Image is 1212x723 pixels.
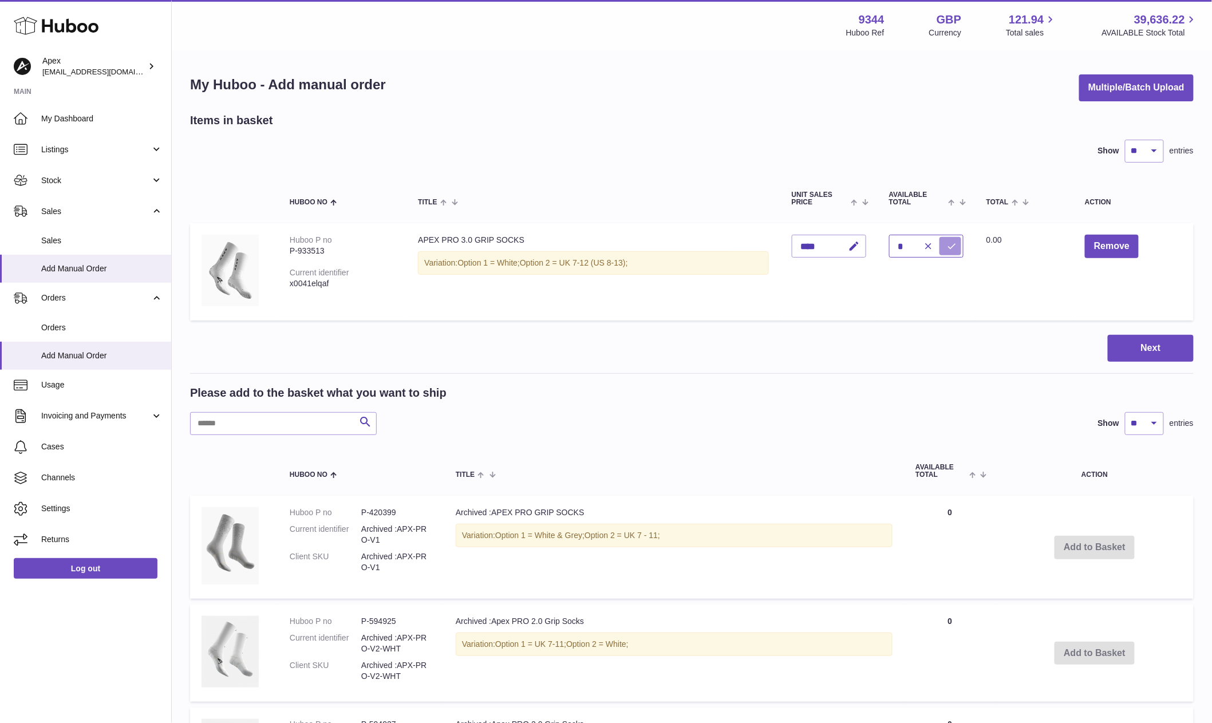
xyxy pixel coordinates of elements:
span: AVAILABLE Total [915,464,966,479]
div: Variation: [456,633,893,656]
span: Option 1 = UK 7-11; [495,639,566,649]
dd: Archived :APX-PRO-V2-WHT [361,633,433,654]
span: Cases [41,441,163,452]
span: Channels [41,472,163,483]
img: Archived :Apex PRO 2.0 Grip Socks [202,616,259,688]
dd: Archived :APX-PRO-V2-WHT [361,660,433,682]
span: Stock [41,175,151,186]
img: hello@apexsox.com [14,58,31,75]
dt: Huboo P no [290,616,361,627]
span: Orders [41,322,163,333]
span: entries [1170,418,1194,429]
dd: Archived :APX-PRO-V1 [361,524,433,546]
div: P-933513 [290,246,395,256]
img: Archived :APEX PRO GRIP SOCKS [202,507,259,584]
span: Title [418,199,437,206]
strong: GBP [937,12,961,27]
td: Archived :Apex PRO 2.0 Grip Socks [444,605,904,702]
td: Archived :APEX PRO GRIP SOCKS [444,496,904,599]
span: Orders [41,293,151,303]
dd: Archived :APX-PRO-V1 [361,551,433,573]
td: 0 [904,496,996,599]
button: Multiple/Batch Upload [1079,74,1194,101]
span: [EMAIL_ADDRESS][DOMAIN_NAME] [42,67,168,76]
strong: 9344 [859,12,885,27]
span: Total sales [1006,27,1057,38]
span: AVAILABLE Total [889,191,946,206]
span: Title [456,471,475,479]
dt: Current identifier [290,524,361,546]
span: Add Manual Order [41,263,163,274]
div: Huboo Ref [846,27,885,38]
dt: Huboo P no [290,507,361,518]
span: Total [986,199,1009,206]
h1: My Huboo - Add manual order [190,76,386,94]
span: AVAILABLE Stock Total [1102,27,1198,38]
div: Action [1085,199,1182,206]
div: Current identifier [290,268,349,277]
span: Returns [41,534,163,545]
div: Apex [42,56,145,77]
dt: Client SKU [290,660,361,682]
th: Action [996,452,1194,490]
dd: P-594925 [361,616,433,627]
span: Option 2 = White; [566,639,629,649]
a: 121.94 Total sales [1006,12,1057,38]
span: Huboo no [290,471,327,479]
span: entries [1170,145,1194,156]
div: x0041elqaf [290,278,395,289]
span: Invoicing and Payments [41,410,151,421]
div: Huboo P no [290,235,332,244]
td: 0 [904,605,996,702]
td: APEX PRO 3.0 GRIP SOCKS [406,223,780,321]
div: Variation: [456,524,893,547]
span: Huboo no [290,199,327,206]
button: Remove [1085,235,1139,258]
dd: P-420399 [361,507,433,518]
span: 39,636.22 [1134,12,1185,27]
dt: Current identifier [290,633,361,654]
h2: Items in basket [190,113,273,128]
span: Listings [41,144,151,155]
span: 0.00 [986,235,1002,244]
h2: Please add to the basket what you want to ship [190,385,447,401]
span: Add Manual Order [41,350,163,361]
div: Currency [929,27,962,38]
span: Option 2 = UK 7-12 (US 8-13); [520,258,628,267]
div: Variation: [418,251,768,275]
span: Option 1 = White & Grey; [495,531,585,540]
a: 39,636.22 AVAILABLE Stock Total [1102,12,1198,38]
span: My Dashboard [41,113,163,124]
label: Show [1098,418,1119,429]
span: Option 1 = White; [457,258,520,267]
button: Next [1108,335,1194,362]
dt: Client SKU [290,551,361,573]
label: Show [1098,145,1119,156]
span: Sales [41,235,163,246]
span: Sales [41,206,151,217]
a: Log out [14,558,157,579]
span: Option 2 = UK 7 - 11; [585,531,660,540]
img: APEX PRO 3.0 GRIP SOCKS [202,235,259,306]
span: Settings [41,503,163,514]
span: 121.94 [1009,12,1044,27]
span: Usage [41,380,163,390]
span: Unit Sales Price [792,191,848,206]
